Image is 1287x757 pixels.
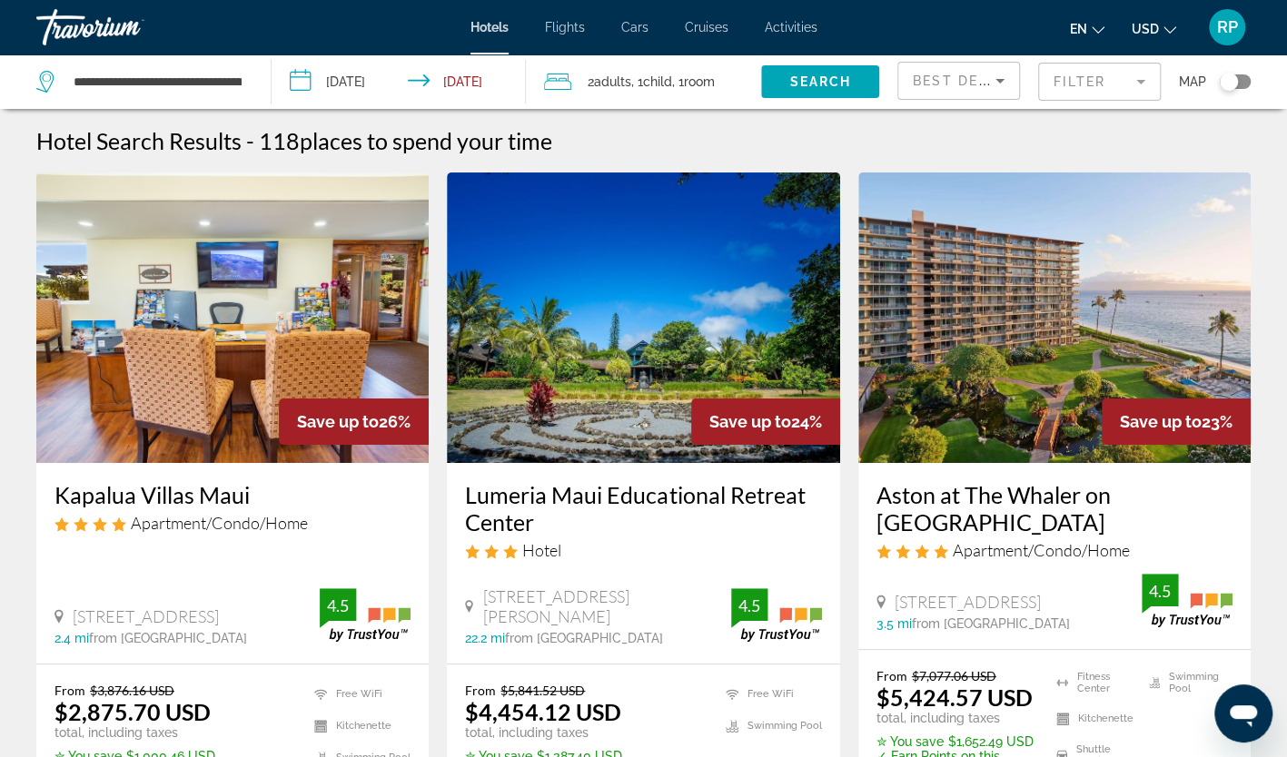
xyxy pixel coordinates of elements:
[505,631,663,645] span: from [GEOGRAPHIC_DATA]
[1132,15,1176,42] button: Change currency
[526,54,761,109] button: Travelers: 2 adults, 1 child
[913,74,1007,88] span: Best Deals
[717,714,822,737] li: Swimming Pool
[1132,22,1159,36] span: USD
[895,592,1041,612] span: [STREET_ADDRESS]
[631,69,672,94] span: , 1
[717,683,822,705] li: Free WiFi
[54,683,85,698] span: From
[1142,580,1178,602] div: 4.5
[1203,8,1251,46] button: User Menu
[588,69,631,94] span: 2
[1206,74,1251,90] button: Toggle map
[876,683,1033,711] ins: $5,424.57 USD
[482,586,730,626] span: [STREET_ADDRESS][PERSON_NAME]
[691,398,840,445] div: 24%
[684,74,715,89] span: Room
[90,683,174,698] del: $3,876.16 USD
[465,683,496,698] span: From
[761,65,879,98] button: Search
[465,631,505,645] span: 22.2 mi
[912,616,1070,631] span: from [GEOGRAPHIC_DATA]
[465,698,621,725] ins: $4,454.12 USD
[54,513,411,533] div: 4 star Apartment
[1102,398,1251,445] div: 23%
[305,683,411,705] li: Free WiFi
[1140,668,1233,695] li: Swimming Pool
[246,127,254,154] span: -
[279,398,429,445] div: 26%
[1047,705,1140,732] li: Kitchenette
[1038,62,1161,102] button: Filter
[876,711,1034,725] p: total, including taxes
[131,513,308,533] span: Apartment/Condo/Home
[320,588,411,642] img: trustyou-badge.svg
[789,74,851,89] span: Search
[1047,668,1140,695] li: Fitness Center
[1214,684,1272,742] iframe: Button to launch messaging window
[594,74,631,89] span: Adults
[54,725,233,740] p: total, including taxes
[300,127,552,154] span: places to spend your time
[765,20,817,34] a: Activities
[912,668,996,683] del: $7,077.06 USD
[876,734,944,749] span: ✮ You save
[297,412,379,431] span: Save up to
[1217,18,1238,36] span: RP
[709,412,791,431] span: Save up to
[876,616,912,631] span: 3.5 mi
[731,595,767,616] div: 4.5
[913,70,1005,92] mat-select: Sort by
[1120,412,1202,431] span: Save up to
[685,20,728,34] a: Cruises
[876,481,1233,536] a: Aston at The Whaler on [GEOGRAPHIC_DATA]
[465,540,821,560] div: 3 star Hotel
[1070,15,1104,42] button: Change language
[858,172,1251,463] img: Hotel image
[672,69,715,94] span: , 1
[320,595,356,616] div: 4.5
[500,683,585,698] del: $5,841.52 USD
[36,127,242,154] h1: Hotel Search Results
[465,725,644,740] p: total, including taxes
[1179,69,1206,94] span: Map
[447,172,839,463] img: Hotel image
[545,20,585,34] a: Flights
[272,54,525,109] button: Check-in date: Dec 22, 2025 Check-out date: Dec 30, 2025
[305,714,411,737] li: Kitchenette
[876,540,1233,560] div: 4 star Apartment
[54,631,89,645] span: 2.4 mi
[36,172,429,463] img: Hotel image
[953,540,1130,560] span: Apartment/Condo/Home
[259,127,552,154] h2: 118
[73,606,219,626] span: [STREET_ADDRESS]
[54,481,411,508] a: Kapalua Villas Maui
[621,20,648,34] a: Cars
[643,74,672,89] span: Child
[54,698,211,725] ins: $2,875.70 USD
[876,668,907,683] span: From
[465,481,821,536] a: Lumeria Maui Educational Retreat Center
[89,631,247,645] span: from [GEOGRAPHIC_DATA]
[1070,22,1087,36] span: en
[522,540,561,560] span: Hotel
[731,588,822,642] img: trustyou-badge.svg
[470,20,509,34] a: Hotels
[36,4,218,51] a: Travorium
[876,734,1034,749] p: $1,652.49 USD
[1142,574,1233,627] img: trustyou-badge.svg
